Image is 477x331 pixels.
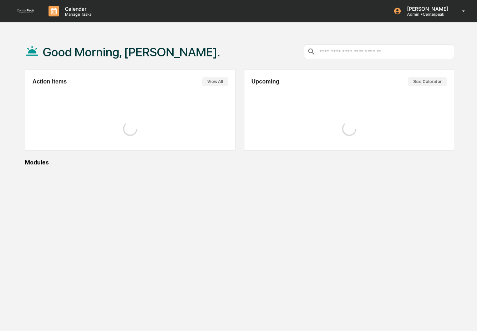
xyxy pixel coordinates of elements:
[408,77,447,86] button: See Calendar
[252,78,279,85] h2: Upcoming
[59,6,95,12] p: Calendar
[401,12,452,17] p: Admin • Centerpeak
[43,45,220,59] h1: Good Morning, [PERSON_NAME].
[202,77,228,86] button: View All
[25,159,454,166] div: Modules
[32,78,67,85] h2: Action Items
[17,9,34,13] img: logo
[59,12,95,17] p: Manage Tasks
[401,6,452,12] p: [PERSON_NAME]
